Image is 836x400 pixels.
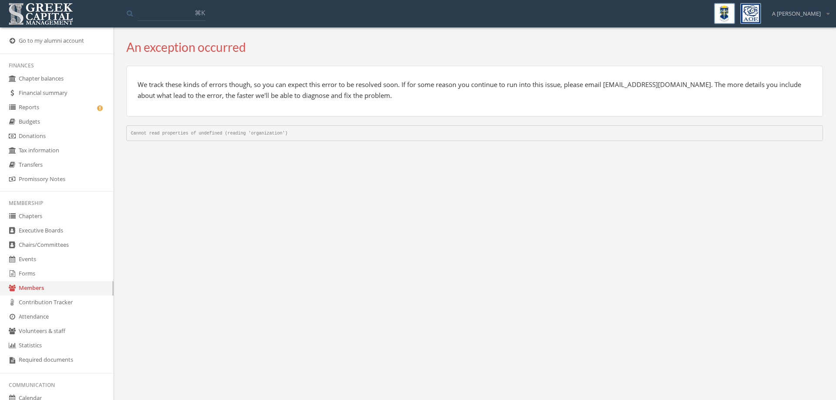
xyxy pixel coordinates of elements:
p: We track these kinds of errors though, so you can expect this error to be resolved soon. If for s... [138,79,812,101]
span: A [PERSON_NAME] [772,10,821,18]
pre: Cannot read properties of undefined (reading 'organization') [126,125,823,141]
div: A [PERSON_NAME] [766,3,829,18]
span: ⌘K [195,8,205,17]
span: An exception occurred [126,40,246,54]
